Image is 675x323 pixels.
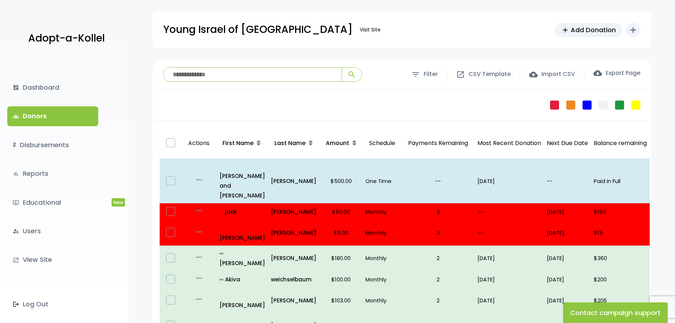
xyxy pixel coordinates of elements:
span: add [561,26,569,34]
a: [PERSON_NAME] [220,290,265,310]
p: [DATE] [547,296,588,305]
a: weichselbaum [271,275,316,284]
p: Monthly [365,275,399,284]
p: Monthly [365,228,399,238]
p: $500.00 [322,176,360,186]
p: Schedule [365,131,399,156]
a: [PERSON_NAME] and [PERSON_NAME] [220,161,265,200]
a: [PERSON_NAME] [271,207,316,217]
i: more_horiz [195,175,203,184]
p: $200 [594,275,647,284]
a: groupsDonors [7,106,98,126]
p: $5.00 [322,228,360,238]
i: more_horiz [195,253,203,262]
a: dashboardDashboard [7,78,98,97]
a: Log Out [7,294,98,314]
p: 2 [404,275,472,284]
p: $50.00 [322,207,360,217]
p: Paid in Full [594,176,647,186]
p: [PERSON_NAME] [220,248,265,268]
a: launchView Site [7,250,98,269]
p: Actions [185,131,213,156]
span: Amount [326,139,349,147]
p: [DATE] [547,275,588,284]
p: $360 [594,253,647,263]
a: $Disbursements [7,135,98,155]
p: $100.00 [322,275,360,284]
button: search [342,68,362,81]
a: [PERSON_NAME] [271,228,316,238]
p: $206 [594,296,647,305]
span: cloud_download [593,69,602,77]
a: [PERSON_NAME] [271,253,316,263]
span: Filter [424,69,438,80]
i: $ [13,140,16,150]
p: One Time [365,176,399,186]
span: search [347,70,356,79]
label: Export Page [593,69,640,77]
p: -- [547,176,588,186]
a: [PERSON_NAME] [220,223,265,243]
span: groups [13,113,19,120]
p: Most Recent Donation [477,138,541,149]
p: Payments Remaining [404,131,472,156]
a: manage_accountsUsers [7,221,98,241]
a: addAdd Donation [555,23,622,37]
span: open_in_new [456,70,465,79]
p: [DATE] [547,228,588,238]
span: filter_list [411,70,420,79]
p: -- [404,176,472,186]
a: [PERSON_NAME] [271,176,316,186]
a: ondemand_videoEducationalNew [7,193,98,212]
p: $150 [594,207,647,217]
p: 2 [404,253,472,263]
p: Monthly [365,207,399,217]
span: CSV Template [468,69,511,80]
p: jack [220,207,265,217]
p: Akiva [220,275,265,284]
i: dashboard [13,84,19,91]
p: $180.00 [322,253,360,263]
a: Adopt-a-Kollel [25,21,105,56]
span: First Name [222,139,254,147]
span: cloud_upload [529,70,538,79]
i: all_inclusive [220,278,225,281]
p: [DATE] [477,253,541,263]
p: -- [477,228,541,238]
i: more_horiz [195,206,203,215]
a: [PERSON_NAME] [271,296,316,305]
i: all_inclusive [220,252,225,255]
p: [DATE] [547,207,588,217]
p: [DATE] [477,176,541,186]
p: $103.00 [322,296,360,305]
p: -- [477,207,541,217]
i: more_horiz [195,274,203,282]
i: ondemand_video [13,199,19,206]
p: Monthly [365,296,399,305]
i: manage_accounts [13,228,19,234]
i: add [629,26,637,34]
p: Balance remaining [594,138,647,149]
span: Add Donation [571,25,616,35]
p: Next Due Date [547,138,588,149]
i: more_horiz [195,295,203,303]
i: bar_chart [13,170,19,177]
p: [DATE] [477,296,541,305]
i: launch [13,257,19,263]
a: all_inclusiveAkiva [220,275,265,284]
button: Contact campaign support [563,302,668,323]
p: 3 [404,207,472,217]
p: Adopt-a-Kollel [28,29,105,47]
span: Import CSV [541,69,575,80]
a: bar_chartReports [7,164,98,183]
p: Monthly [365,253,399,263]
